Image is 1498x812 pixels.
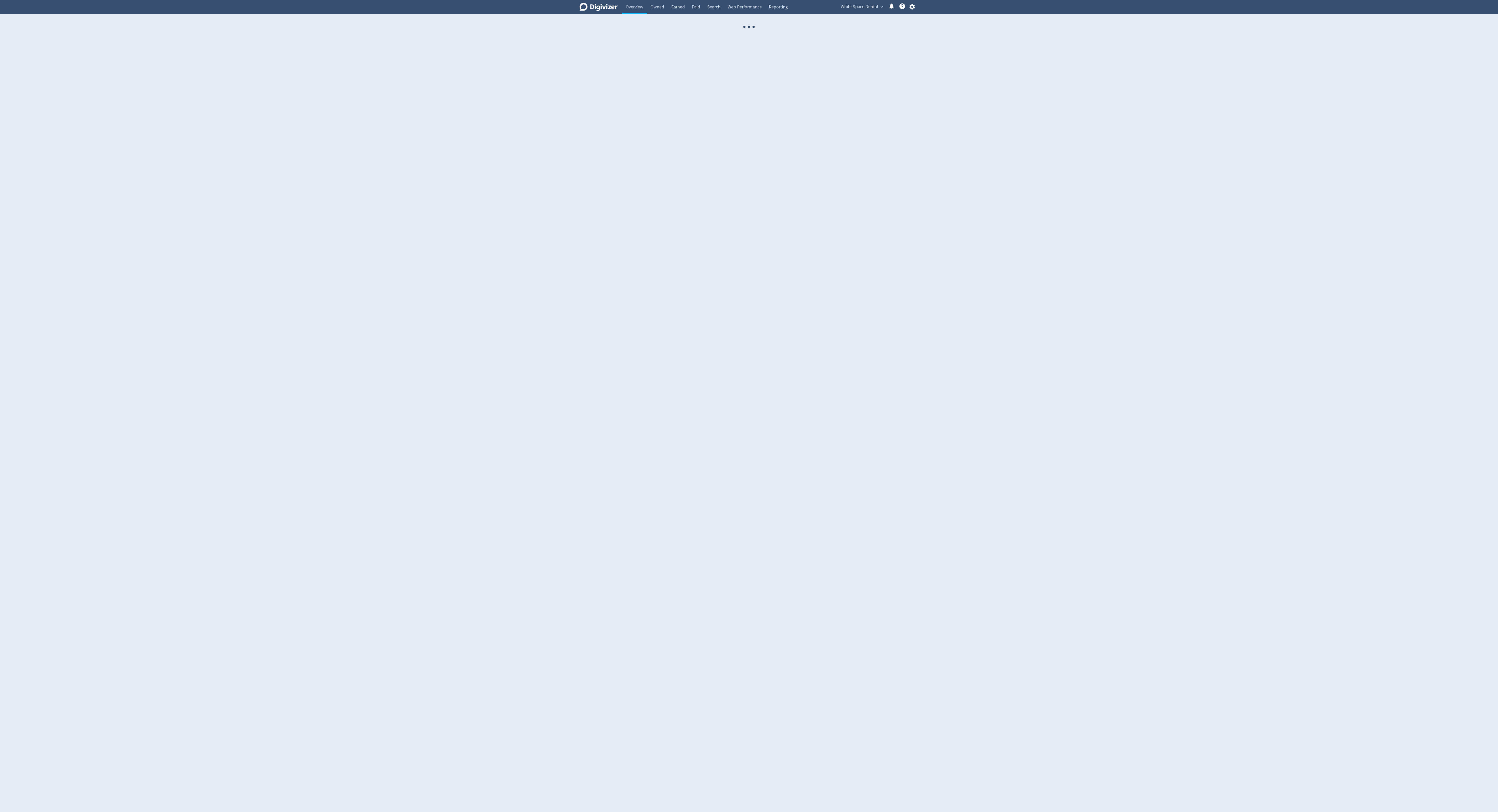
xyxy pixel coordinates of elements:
[839,3,884,11] button: White Space Dental
[747,14,751,40] span: ·
[751,14,756,40] span: ·
[879,5,884,9] span: expand_more
[742,14,747,40] span: ·
[841,3,878,11] span: White Space Dental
